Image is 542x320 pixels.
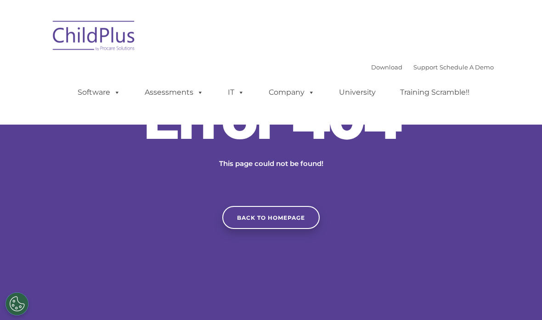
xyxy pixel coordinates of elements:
[440,63,494,71] a: Schedule A Demo
[219,83,254,102] a: IT
[48,14,140,60] img: ChildPlus by Procare Solutions
[260,83,324,102] a: Company
[330,83,385,102] a: University
[413,63,438,71] a: Support
[175,158,367,169] p: This page could not be found!
[135,83,213,102] a: Assessments
[6,292,28,315] button: Cookies Settings
[371,63,402,71] a: Download
[391,83,479,102] a: Training Scramble!!
[133,91,409,147] h2: Error 404
[371,63,494,71] font: |
[68,83,130,102] a: Software
[222,206,320,229] a: Back to homepage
